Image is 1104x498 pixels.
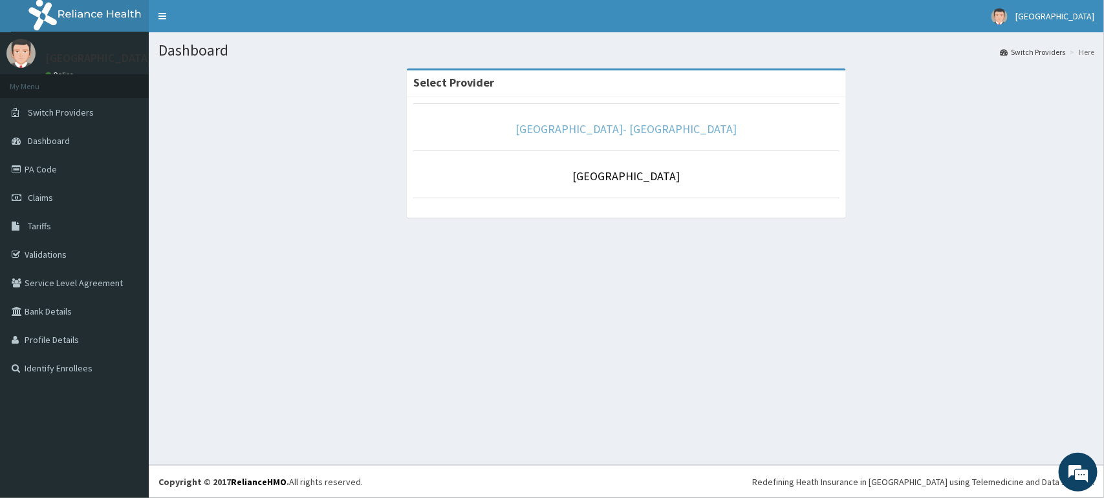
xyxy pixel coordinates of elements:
[28,220,51,232] span: Tariffs
[28,107,94,118] span: Switch Providers
[516,121,737,136] a: [GEOGRAPHIC_DATA]- [GEOGRAPHIC_DATA]
[158,476,289,488] strong: Copyright © 2017 .
[158,42,1094,59] h1: Dashboard
[28,192,53,203] span: Claims
[45,52,152,64] p: [GEOGRAPHIC_DATA]
[1015,10,1094,22] span: [GEOGRAPHIC_DATA]
[149,465,1104,498] footer: All rights reserved.
[1066,47,1094,57] li: Here
[231,476,287,488] a: RelianceHMO
[28,135,70,147] span: Dashboard
[413,75,494,90] strong: Select Provider
[573,169,680,183] a: [GEOGRAPHIC_DATA]
[991,8,1008,25] img: User Image
[6,39,36,68] img: User Image
[752,475,1094,488] div: Redefining Heath Insurance in [GEOGRAPHIC_DATA] using Telemedicine and Data Science!
[45,70,76,79] a: Online
[1000,47,1065,57] a: Switch Providers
